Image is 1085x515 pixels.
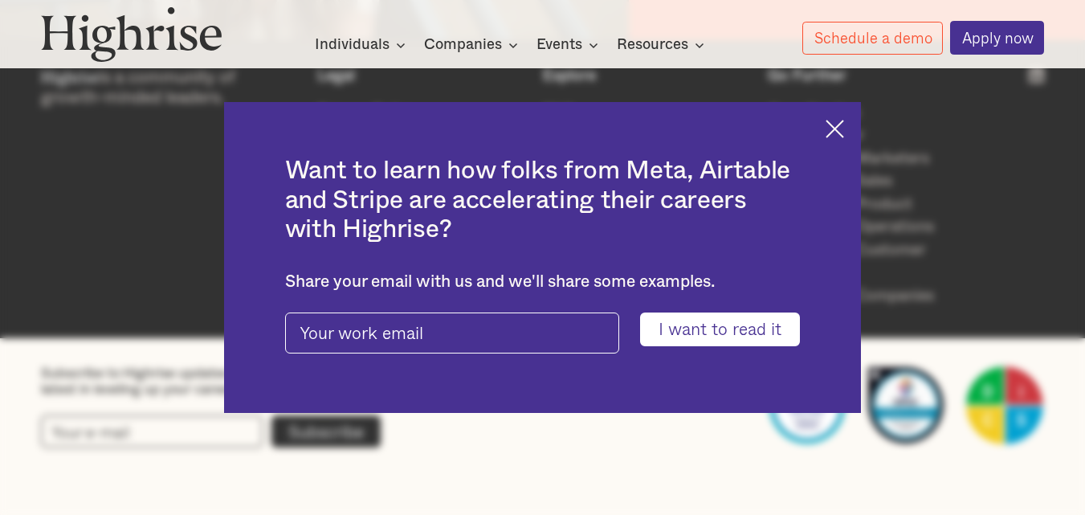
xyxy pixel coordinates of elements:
[315,35,390,55] div: Individuals
[285,272,801,292] div: Share your email with us and we'll share some examples.
[950,21,1045,55] a: Apply now
[41,6,222,61] img: Highrise logo
[640,313,800,346] input: I want to read it
[424,35,523,55] div: Companies
[536,35,603,55] div: Events
[617,35,709,55] div: Resources
[285,313,801,346] form: pop-up-modal-form
[617,35,688,55] div: Resources
[802,22,944,55] a: Schedule a demo
[285,157,801,245] h2: Want to learn how folks from Meta, Airtable and Stripe are accelerating their careers with Highrise?
[285,313,619,354] input: Your work email
[315,35,410,55] div: Individuals
[424,35,502,55] div: Companies
[536,35,582,55] div: Events
[826,120,844,138] img: Cross icon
